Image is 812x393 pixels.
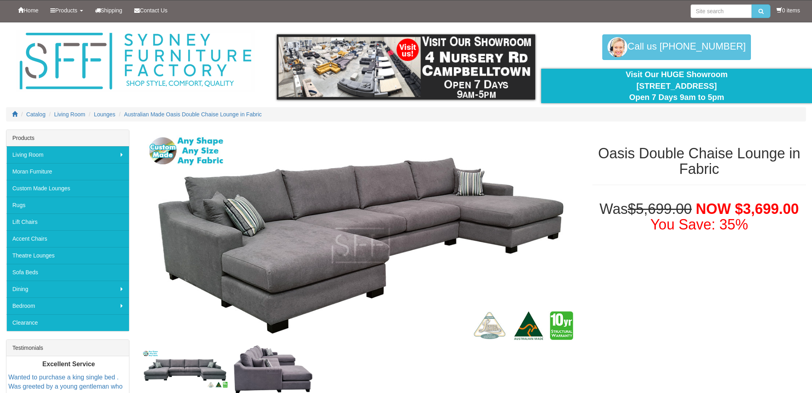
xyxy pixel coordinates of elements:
span: Contact Us [140,7,167,14]
a: Bedroom [6,297,129,314]
a: Theatre Lounges [6,247,129,264]
a: Living Room [6,146,129,163]
a: Home [12,0,44,20]
b: Excellent Service [42,361,95,367]
li: 0 items [776,6,800,14]
del: $5,699.00 [628,201,692,217]
img: showroom.gif [277,34,536,100]
div: Testimonials [6,340,129,356]
div: Products [6,130,129,146]
span: Shipping [101,7,123,14]
a: Living Room [54,111,85,118]
a: Sofa Beds [6,264,129,281]
a: Contact Us [128,0,173,20]
a: Lounges [94,111,115,118]
img: Sydney Furniture Factory [16,30,255,92]
span: Products [55,7,77,14]
a: Products [44,0,89,20]
a: Lift Chairs [6,213,129,230]
a: Clearance [6,314,129,331]
input: Site search [691,4,752,18]
a: Moran Furniture [6,163,129,180]
a: Accent Chairs [6,230,129,247]
h1: Was [592,201,806,233]
font: You Save: 35% [650,216,748,233]
a: Custom Made Lounges [6,180,129,197]
span: NOW $3,699.00 [696,201,799,217]
div: Visit Our HUGE Showroom [STREET_ADDRESS] Open 7 Days 9am to 5pm [547,69,806,103]
a: Shipping [89,0,129,20]
h1: Oasis Double Chaise Lounge in Fabric [592,146,806,177]
span: Home [24,7,38,14]
a: Rugs [6,197,129,213]
a: Catalog [26,111,46,118]
a: Australian Made Oasis Double Chaise Lounge in Fabric [124,111,262,118]
a: Dining [6,281,129,297]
